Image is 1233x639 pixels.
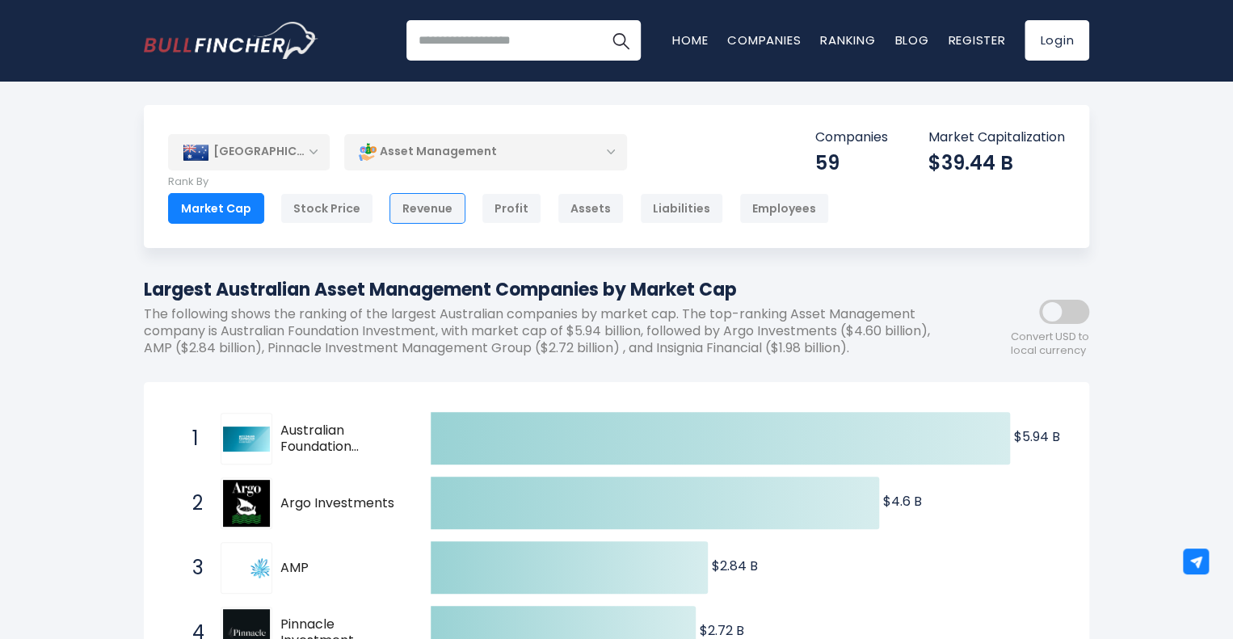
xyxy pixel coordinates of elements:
[640,193,723,224] div: Liabilities
[820,32,875,48] a: Ranking
[928,150,1065,175] div: $39.44 B
[168,134,330,170] div: [GEOGRAPHIC_DATA]
[672,32,708,48] a: Home
[1025,20,1089,61] a: Login
[894,32,928,48] a: Blog
[482,193,541,224] div: Profit
[280,560,402,577] span: AMP
[280,495,402,512] span: Argo Investments
[1014,427,1060,446] text: $5.94 B
[184,490,200,517] span: 2
[144,276,944,303] h1: Largest Australian Asset Management Companies by Market Cap
[815,129,888,146] p: Companies
[389,193,465,224] div: Revenue
[184,554,200,582] span: 3
[727,32,801,48] a: Companies
[144,22,318,59] img: Bullfincher logo
[223,427,270,451] img: Australian Foundation Investment
[144,22,318,59] a: Go to homepage
[883,492,922,511] text: $4.6 B
[928,129,1065,146] p: Market Capitalization
[168,175,829,189] p: Rank By
[712,557,758,575] text: $2.84 B
[815,150,888,175] div: 59
[184,425,200,452] span: 1
[168,193,264,224] div: Market Cap
[144,306,944,356] p: The following shows the ranking of the largest Australian companies by market cap. The top-rankin...
[223,558,270,578] img: AMP
[1011,330,1089,358] span: Convert USD to local currency
[948,32,1005,48] a: Register
[223,480,270,527] img: Argo Investments
[739,193,829,224] div: Employees
[344,133,627,170] div: Asset Management
[600,20,641,61] button: Search
[280,422,402,456] span: Australian Foundation Investment
[280,193,373,224] div: Stock Price
[558,193,624,224] div: Assets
